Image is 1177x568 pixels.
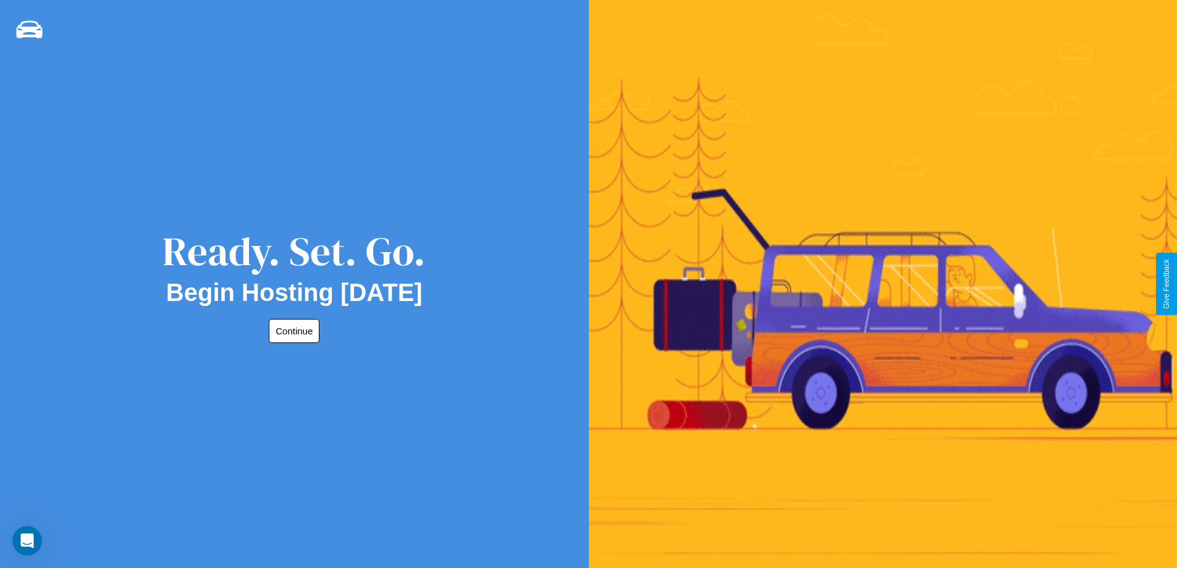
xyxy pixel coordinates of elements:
[166,279,423,307] h2: Begin Hosting [DATE]
[269,319,319,343] button: Continue
[1162,259,1171,309] div: Give Feedback
[12,526,42,556] iframe: Intercom live chat
[162,224,426,279] div: Ready. Set. Go.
